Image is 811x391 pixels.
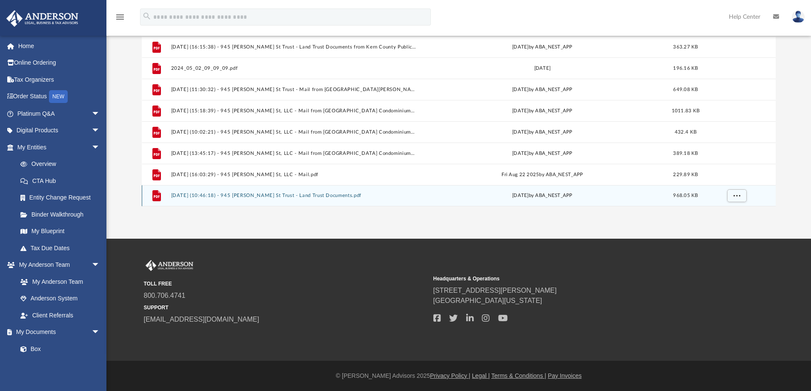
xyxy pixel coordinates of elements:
[433,297,542,304] a: [GEOGRAPHIC_DATA][US_STATE]
[12,156,113,173] a: Overview
[420,86,665,93] div: [DATE] by ABA_NEST_APP
[4,10,81,27] img: Anderson Advisors Platinum Portal
[12,206,113,223] a: Binder Walkthrough
[12,273,104,290] a: My Anderson Team
[171,108,416,114] button: [DATE] (15:18:39) - 945 [PERSON_NAME] St, LLC - Mail from [GEOGRAPHIC_DATA] Condominium Associati...
[727,189,746,202] button: More options
[171,87,416,92] button: [DATE] (11:30:32) - 945 [PERSON_NAME] St Trust - Mail from [GEOGRAPHIC_DATA][PERSON_NAME]pdf
[673,151,698,155] span: 389.18 KB
[144,292,186,299] a: 800.706.4741
[92,139,109,156] span: arrow_drop_down
[6,88,113,106] a: Order StatusNEW
[12,189,113,206] a: Entity Change Request
[92,122,109,140] span: arrow_drop_down
[171,193,416,198] button: [DATE] (10:46:18) - 945 [PERSON_NAME] St Trust - Land Trust Documents.pdf
[472,372,490,379] a: Legal |
[12,172,113,189] a: CTA Hub
[171,66,416,71] button: 2024_05_02_09_09_09.pdf
[673,193,698,198] span: 968.05 KB
[6,257,109,274] a: My Anderson Teamarrow_drop_down
[142,30,776,206] div: grid
[673,87,698,91] span: 649.08 KB
[6,122,113,139] a: Digital Productsarrow_drop_down
[49,90,68,103] div: NEW
[792,11,805,23] img: User Pic
[675,129,696,134] span: 432.4 KB
[673,172,698,177] span: 229.89 KB
[12,307,109,324] a: Client Referrals
[12,223,109,240] a: My Blueprint
[420,192,665,200] div: [DATE] by ABA_NEST_APP
[6,105,113,122] a: Platinum Q&Aarrow_drop_down
[171,151,416,156] button: [DATE] (13:45:17) - 945 [PERSON_NAME] St, LLC - Mail from [GEOGRAPHIC_DATA] Condominium Associati...
[142,11,152,21] i: search
[6,37,113,54] a: Home
[115,16,125,22] a: menu
[12,290,109,307] a: Anderson System
[548,372,582,379] a: Pay Invoices
[420,128,665,136] div: [DATE] by ABA_NEST_APP
[115,12,125,22] i: menu
[12,240,113,257] a: Tax Due Dates
[430,372,470,379] a: Privacy Policy |
[420,149,665,157] div: [DATE] by ABA_NEST_APP
[673,66,698,70] span: 196.16 KB
[12,340,104,357] a: Box
[671,108,699,113] span: 1011.83 KB
[673,44,698,49] span: 363.27 KB
[144,316,259,323] a: [EMAIL_ADDRESS][DOMAIN_NAME]
[92,324,109,341] span: arrow_drop_down
[12,357,109,374] a: Meeting Minutes
[144,260,195,271] img: Anderson Advisors Platinum Portal
[92,105,109,123] span: arrow_drop_down
[6,71,113,88] a: Tax Organizers
[433,275,717,283] small: Headquarters & Operations
[92,257,109,274] span: arrow_drop_down
[171,129,416,135] button: [DATE] (10:02:21) - 945 [PERSON_NAME] St, LLC - Mail from [GEOGRAPHIC_DATA] Condominium Associati...
[491,372,546,379] a: Terms & Conditions |
[106,371,811,380] div: © [PERSON_NAME] Advisors 2025
[420,171,665,178] div: Fri Aug 22 2025 by ABA_NEST_APP
[144,304,427,311] small: SUPPORT
[144,280,427,288] small: TOLL FREE
[433,287,557,294] a: [STREET_ADDRESS][PERSON_NAME]
[171,44,416,50] button: [DATE] (16:15:38) - 945 [PERSON_NAME] St Trust - Land Trust Documents from Kern County Public Wor...
[420,43,665,51] div: [DATE] by ABA_NEST_APP
[171,172,416,177] button: [DATE] (16:03:29) - 945 [PERSON_NAME] St, LLC - Mail.pdf
[420,107,665,114] div: [DATE] by ABA_NEST_APP
[6,324,109,341] a: My Documentsarrow_drop_down
[420,64,665,72] div: [DATE]
[6,54,113,71] a: Online Ordering
[6,139,113,156] a: My Entitiesarrow_drop_down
